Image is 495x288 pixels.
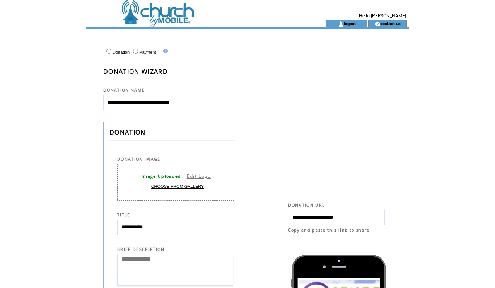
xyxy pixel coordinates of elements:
span: DONATION WIZARD [103,67,168,76]
input: Payment [133,49,138,54]
img: account_icon.gif [338,21,344,27]
span: DONATION [109,128,146,136]
a: CHOOSE FROM GALLERY [151,184,204,189]
a: contact us [380,21,401,26]
img: help.gif [161,49,168,53]
a: Edit Logo [187,173,211,179]
span: DONATION IMAGE [117,157,160,162]
span: Image Uploaded [142,174,181,179]
span: TITLE [117,212,130,218]
label: Donation [104,50,130,55]
span: BRIEF DESCRIPTION [117,247,165,252]
span: DONATION URL [288,203,325,208]
img: contact_us_icon.gif [374,21,380,27]
input: Donation [106,49,111,54]
span: Hello [PERSON_NAME] [359,13,406,19]
a: logout [344,21,356,26]
label: Payment [131,50,156,55]
span: DONATION NAME [103,87,145,93]
span: Copy and paste this link to share [288,227,370,233]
